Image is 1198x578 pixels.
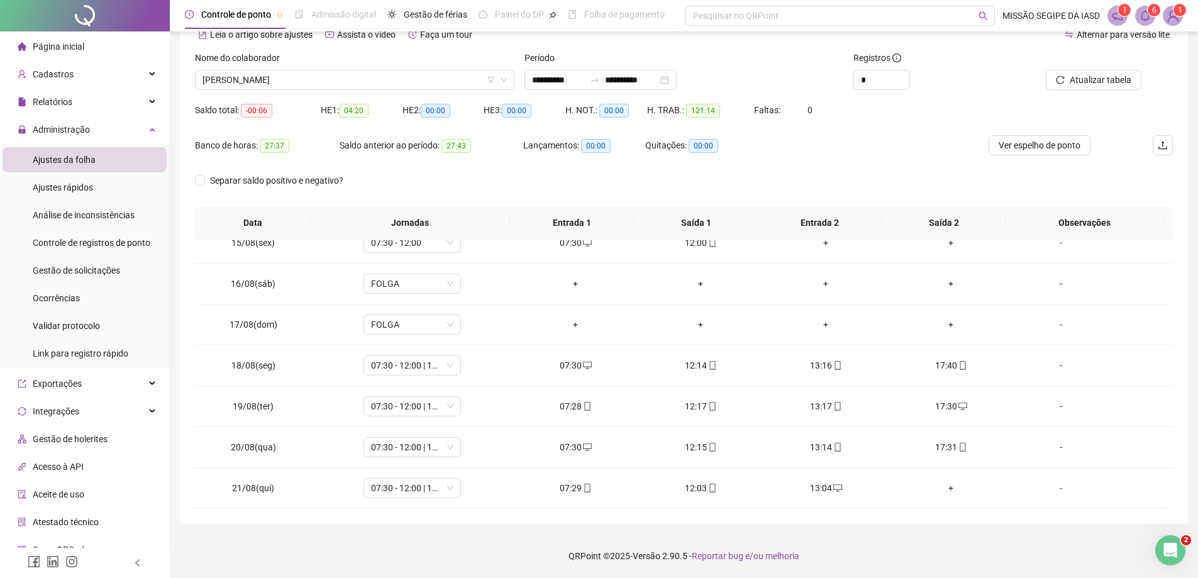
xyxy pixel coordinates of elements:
span: search [979,11,988,21]
span: export [18,379,26,388]
div: Lançamentos: [523,138,645,153]
div: 12:15 [648,440,753,454]
span: Ajustes rápidos [33,182,93,192]
sup: 6 [1148,4,1160,16]
span: Relatórios [33,97,72,107]
span: Integrações [33,406,79,416]
span: Atestado técnico [33,517,99,527]
span: 18/08(seg) [231,360,275,370]
span: Separar saldo positivo e negativo? [205,174,348,187]
span: 27:43 [441,139,471,153]
span: Gestão de férias [404,9,467,19]
div: + [774,236,879,250]
span: sun [387,10,396,19]
div: H. NOT.: [565,103,647,118]
span: 6 [1152,6,1156,14]
div: + [899,481,1004,495]
span: facebook [28,555,40,568]
div: HE 1: [321,103,402,118]
div: HE 3: [484,103,565,118]
div: 13:17 [774,399,879,413]
div: Banco de horas: [195,138,340,153]
span: 07:30 - 12:00 | 13:00 - 17:30 [371,438,453,457]
div: 13:04 [774,481,879,495]
button: Atualizar tabela [1046,70,1141,90]
span: mobile [707,361,717,370]
div: Saldo total: [195,103,321,118]
span: mobile [957,361,967,370]
span: 00:00 [502,104,531,118]
span: Assista o vídeo [337,30,396,40]
span: Validar protocolo [33,321,100,331]
div: + [899,318,1004,331]
div: 17:30 [899,399,1004,413]
div: 12:14 [648,358,753,372]
img: 68402 [1163,6,1182,25]
span: instagram [65,555,78,568]
div: + [648,318,753,331]
span: file-text [198,30,207,39]
span: Versão [633,551,660,561]
span: Gestão de holerites [33,434,108,444]
span: mobile [582,402,592,411]
div: 07:30 [523,358,628,372]
span: 1 [1123,6,1127,14]
span: 17/08(dom) [230,320,277,330]
span: mobile [582,484,592,492]
span: Controle de registros de ponto [33,238,150,248]
span: Administração [33,125,90,135]
span: mobile [957,443,967,452]
iframe: Intercom live chat [1155,535,1185,565]
div: 12:03 [648,481,753,495]
span: Link para registro rápido [33,348,128,358]
span: notification [1112,10,1123,21]
span: lock [18,125,26,134]
div: + [899,236,1004,250]
span: FOLGA [371,274,453,293]
span: Cadastros [33,69,74,79]
span: clock-circle [185,10,194,19]
span: pushpin [549,11,557,19]
div: - [1024,277,1098,291]
div: + [774,318,879,331]
span: desktop [582,361,592,370]
span: 27:37 [260,139,289,153]
div: 17:40 [899,358,1004,372]
th: Jornadas [311,206,510,240]
span: history [408,30,417,39]
span: book [568,10,577,19]
div: 07:30 [523,236,628,250]
span: swap-right [590,75,600,85]
span: mobile [707,484,717,492]
span: mobile [832,402,842,411]
div: - [1024,236,1098,250]
span: Folha de pagamento [584,9,665,19]
span: 15/08(sex) [231,238,275,248]
div: 07:28 [523,399,628,413]
span: MISSÃO SEGIPE DA IASD [1002,9,1100,23]
span: solution [18,518,26,526]
span: 07:30 - 12:00 | 13:00 - 17:30 [371,356,453,375]
button: Ver espelho de ponto [989,135,1090,155]
span: 00:00 [421,104,450,118]
div: HE 2: [402,103,484,118]
span: Ajustes da folha [33,155,96,165]
div: 07:29 [523,481,628,495]
span: linkedin [47,555,59,568]
span: audit [18,490,26,499]
span: desktop [832,484,842,492]
div: 12:17 [648,399,753,413]
span: left [133,559,142,567]
span: 21/08(qui) [232,483,274,493]
span: upload [1158,140,1168,150]
div: - [1024,318,1098,331]
span: down [500,76,507,84]
div: - [1024,358,1098,372]
span: mobile [707,443,717,452]
span: Painel do DP [495,9,544,19]
span: desktop [582,238,592,247]
span: 07:30 - 12:00 [371,233,453,252]
span: 0 [807,105,813,115]
span: 20/08(qua) [231,442,276,452]
span: Acesso à API [33,462,84,472]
